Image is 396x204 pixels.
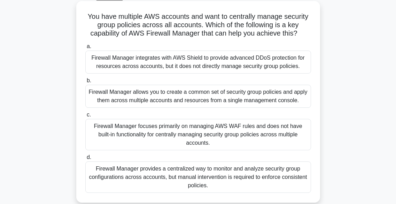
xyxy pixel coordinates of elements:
[85,51,311,74] div: Firewall Manager integrates with AWS Shield to provide advanced DDoS protection for resources acr...
[85,12,312,38] h5: You have multiple AWS accounts and want to centrally manage security group policies across all ac...
[87,112,91,118] span: c.
[87,43,91,49] span: a.
[85,85,311,108] div: Firewall Manager allows you to create a common set of security group policies and apply them acro...
[87,77,91,83] span: b.
[85,119,311,150] div: Firewall Manager focuses primarily on managing AWS WAF rules and does not have built-in functiona...
[87,154,91,160] span: d.
[85,161,311,193] div: Firewall Manager provides a centralized way to monitor and analyze security group configurations ...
